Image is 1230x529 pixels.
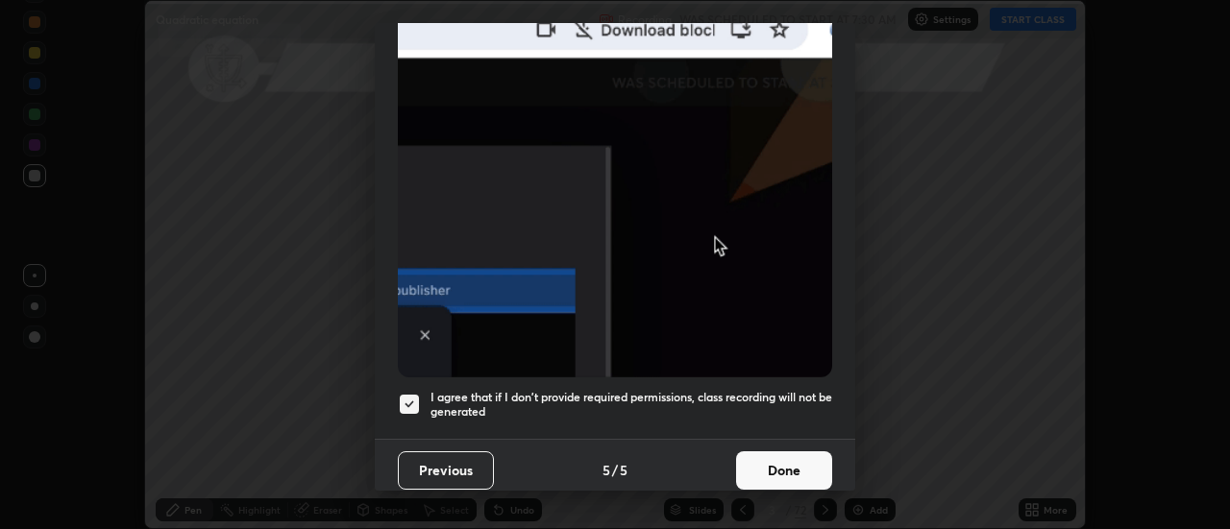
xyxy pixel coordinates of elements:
[620,460,627,480] h4: 5
[736,451,832,490] button: Done
[430,390,832,420] h5: I agree that if I don't provide required permissions, class recording will not be generated
[603,460,610,480] h4: 5
[612,460,618,480] h4: /
[398,451,494,490] button: Previous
